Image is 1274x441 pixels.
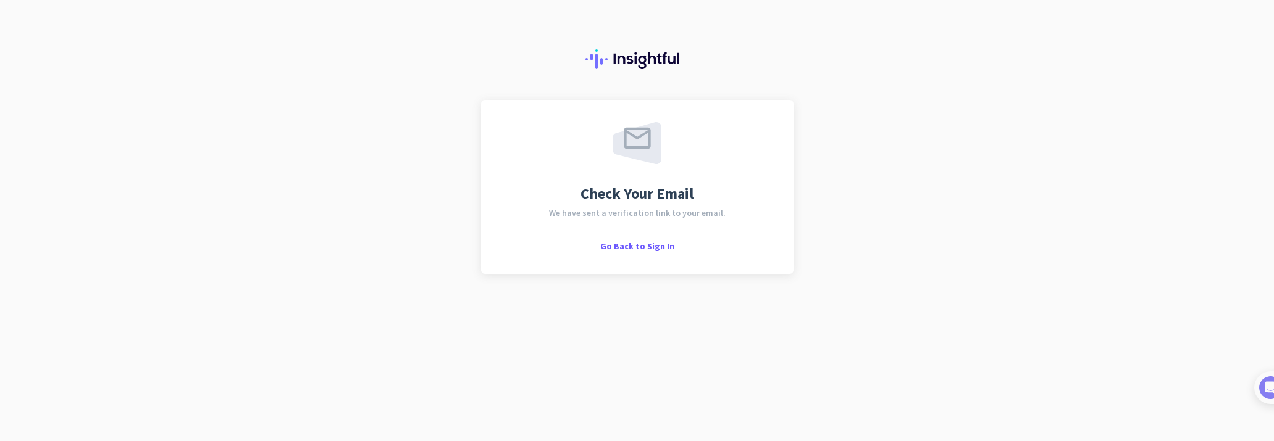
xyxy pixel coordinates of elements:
img: Insightful [585,49,689,69]
span: Go Back to Sign In [600,241,674,252]
img: email-sent [613,122,661,164]
span: We have sent a verification link to your email. [549,208,726,217]
span: Check Your Email [580,186,694,201]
